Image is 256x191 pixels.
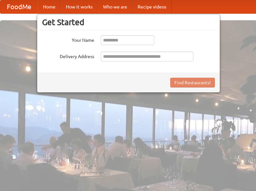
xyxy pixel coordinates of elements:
[42,52,94,60] label: Delivery Address
[61,0,98,13] a: How it works
[42,35,94,43] label: Your Name
[98,0,132,13] a: Who we are
[170,78,215,88] button: Find Restaurants!
[0,0,38,13] a: FoodMe
[132,0,172,13] a: Recipe videos
[42,17,215,27] h3: Get Started
[38,0,61,13] a: Home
